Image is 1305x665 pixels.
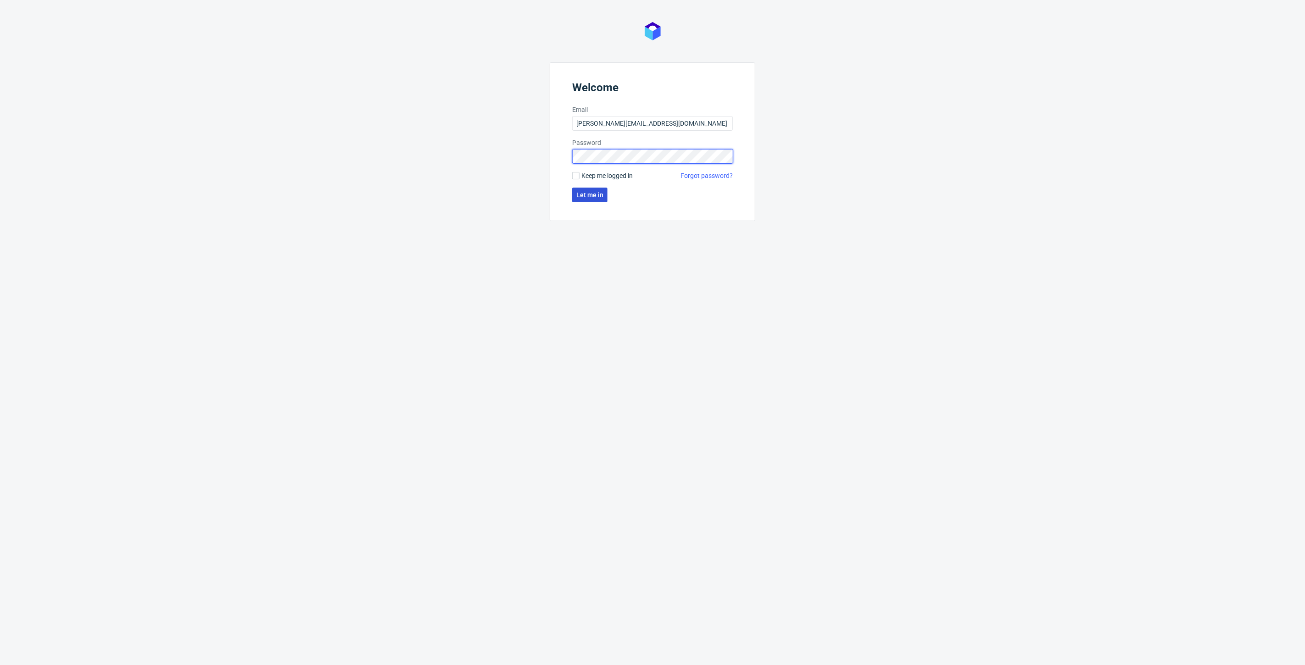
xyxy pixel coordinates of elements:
[680,171,733,180] a: Forgot password?
[576,192,603,198] span: Let me in
[581,171,633,180] span: Keep me logged in
[572,188,608,202] button: Let me in
[572,81,733,98] header: Welcome
[572,105,733,114] label: Email
[572,116,733,131] input: you@youremail.com
[572,138,733,147] label: Password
